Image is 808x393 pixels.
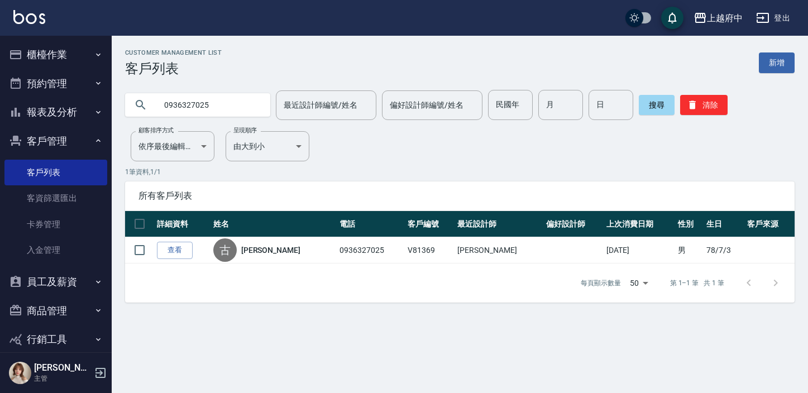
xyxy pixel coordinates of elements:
th: 偏好設計師 [543,211,604,237]
th: 上次消費日期 [604,211,675,237]
a: 入金管理 [4,237,107,263]
img: Logo [13,10,45,24]
td: V81369 [405,237,455,263]
label: 呈現順序 [233,126,257,135]
div: 上越府中 [707,11,743,25]
th: 客戶來源 [744,211,795,237]
a: 新增 [759,52,795,73]
div: 由大到小 [226,131,309,161]
td: 0936327025 [337,237,405,263]
button: 登出 [752,8,795,28]
button: 行銷工具 [4,325,107,354]
h3: 客戶列表 [125,61,222,76]
input: 搜尋關鍵字 [156,90,261,120]
td: [PERSON_NAME] [455,237,543,263]
button: 搜尋 [639,95,675,115]
th: 性別 [675,211,704,237]
img: Person [9,362,31,384]
th: 客戶編號 [405,211,455,237]
h5: [PERSON_NAME] [34,362,91,373]
div: 依序最後編輯時間 [131,131,214,161]
button: save [661,7,683,29]
div: 古 [213,238,237,262]
label: 顧客排序方式 [138,126,174,135]
a: [PERSON_NAME] [241,245,300,256]
button: 員工及薪資 [4,267,107,296]
a: 查看 [157,242,193,259]
button: 商品管理 [4,296,107,325]
span: 所有客戶列表 [138,190,781,202]
td: 78/7/3 [704,237,744,263]
button: 客戶管理 [4,127,107,156]
button: 報表及分析 [4,98,107,127]
p: 每頁顯示數量 [581,278,621,288]
button: 上越府中 [689,7,747,30]
button: 清除 [680,95,728,115]
th: 生日 [704,211,744,237]
a: 客戶列表 [4,160,107,185]
td: [DATE] [604,237,675,263]
button: 預約管理 [4,69,107,98]
th: 最近設計師 [455,211,543,237]
a: 卡券管理 [4,212,107,237]
div: 50 [625,268,652,298]
p: 1 筆資料, 1 / 1 [125,167,795,177]
p: 主管 [34,373,91,384]
button: 櫃檯作業 [4,40,107,69]
th: 電話 [337,211,405,237]
h2: Customer Management List [125,49,222,56]
a: 客資篩選匯出 [4,185,107,211]
th: 詳細資料 [154,211,211,237]
p: 第 1–1 筆 共 1 筆 [670,278,724,288]
td: 男 [675,237,704,263]
th: 姓名 [211,211,337,237]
